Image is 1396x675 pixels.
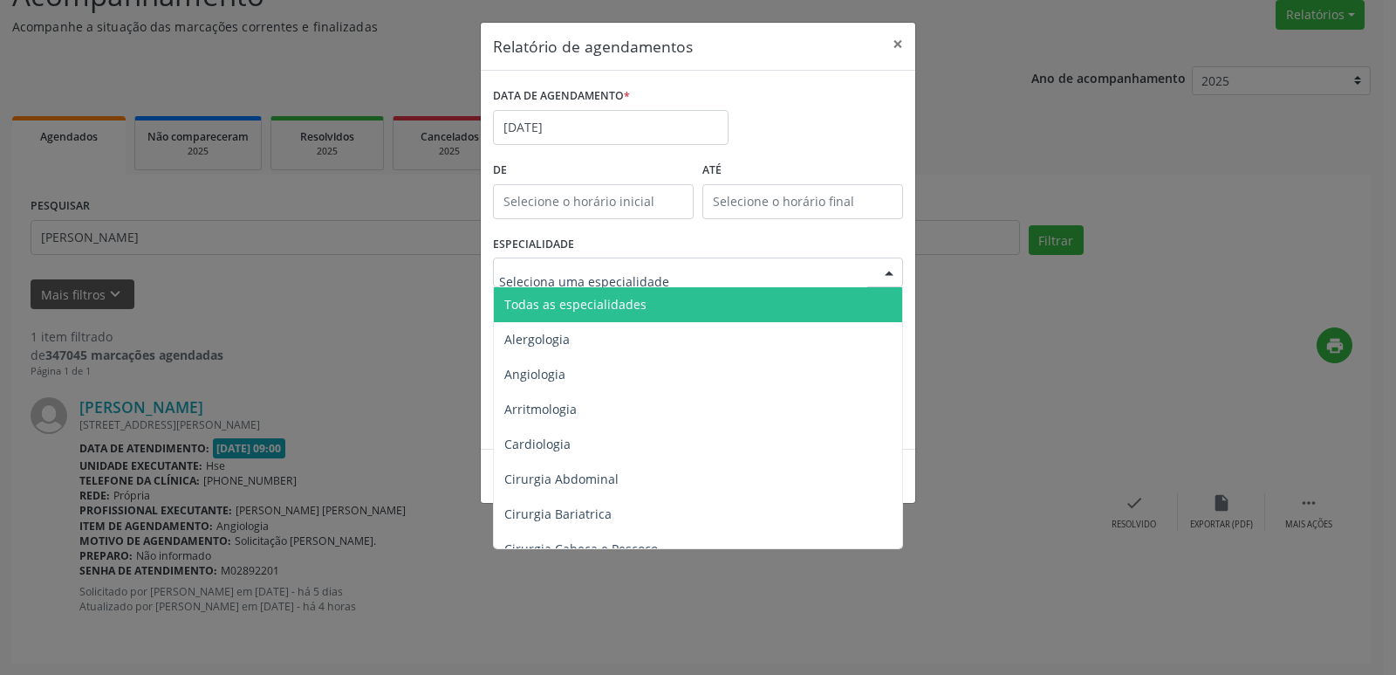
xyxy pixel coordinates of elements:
span: Todas as especialidades [504,296,647,313]
label: ESPECIALIDADE [493,231,574,258]
span: Cirurgia Bariatrica [504,506,612,522]
span: Arritmologia [504,401,577,417]
span: Angiologia [504,366,565,382]
input: Seleciona uma especialidade [499,264,867,299]
input: Selecione o horário inicial [493,184,694,219]
input: Selecione uma data ou intervalo [493,110,729,145]
label: De [493,157,694,184]
span: Cardiologia [504,436,571,452]
label: ATÉ [702,157,903,184]
label: DATA DE AGENDAMENTO [493,83,630,110]
span: Cirurgia Abdominal [504,471,619,487]
span: Cirurgia Cabeça e Pescoço [504,541,658,557]
input: Selecione o horário final [702,184,903,219]
h5: Relatório de agendamentos [493,35,693,58]
button: Close [880,23,915,65]
span: Alergologia [504,331,570,348]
